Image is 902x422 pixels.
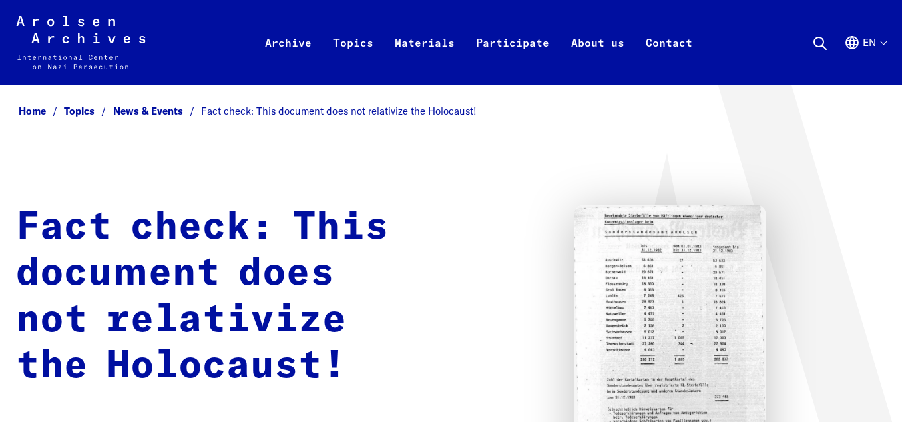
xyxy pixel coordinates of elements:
[201,105,477,117] span: Fact check: This document does not relativize the Holocaust!
[384,32,465,85] a: Materials
[844,35,886,83] button: English, language selection
[560,32,635,85] a: About us
[322,32,384,85] a: Topics
[64,105,113,117] a: Topics
[254,16,703,69] nav: Primary
[465,32,560,85] a: Participate
[254,32,322,85] a: Archive
[16,205,428,390] h1: Fact check: This document does not relativize the Holocaust!
[113,105,201,117] a: News & Events
[19,105,64,117] a: Home
[16,101,886,121] nav: Breadcrumb
[635,32,703,85] a: Contact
